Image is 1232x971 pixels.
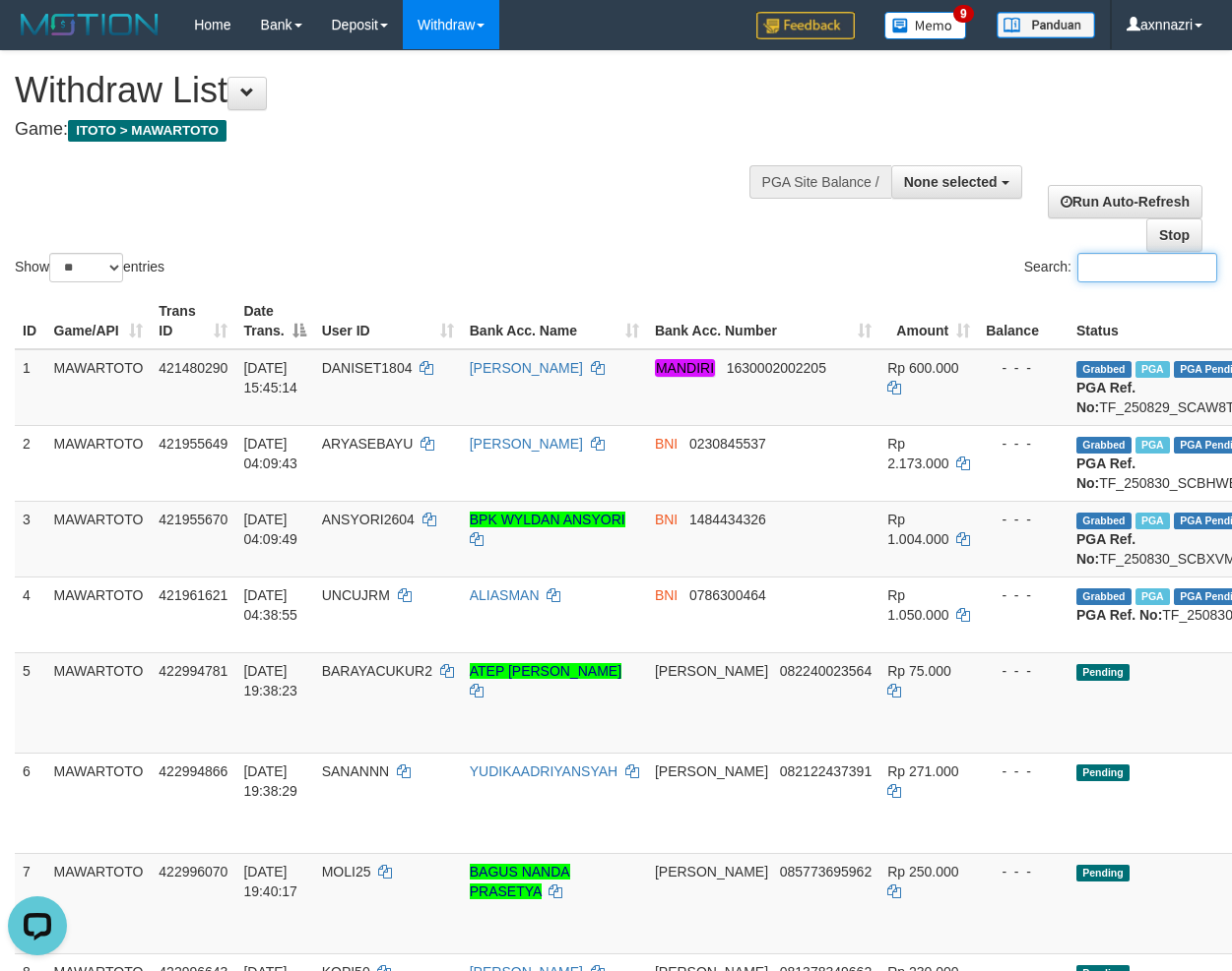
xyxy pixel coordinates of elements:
a: BAGUS NANDA PRASETYA [470,864,570,899]
div: - - - [986,761,1061,781]
th: User ID: activate to sort column ascending [314,293,462,349]
td: 7 [15,853,46,953]
h4: Game: [15,120,802,140]
span: 421961621 [159,587,227,603]
span: 9 [953,5,974,23]
span: Marked by axnjistel [1135,513,1170,529]
div: - - - [986,862,1061,881]
span: 422994781 [159,663,227,679]
span: Rp 1.050.000 [887,587,948,623]
div: - - - [986,510,1061,529]
button: None selected [891,165,1022,199]
span: 422996070 [159,864,227,880]
span: [DATE] 04:38:55 [243,587,297,623]
div: - - - [986,585,1061,605]
span: Rp 250.000 [887,864,958,880]
a: [PERSON_NAME] [470,360,583,376]
span: Grabbed [1076,513,1132,529]
th: Date Trans.: activate to sort column descending [235,293,313,349]
span: Grabbed [1076,437,1132,454]
span: Marked by axnmarianovi [1135,361,1170,378]
a: BPK WYLDAN ANSYORI [470,512,625,527]
a: [PERSON_NAME] [470,436,583,452]
div: PGA Site Balance / [749,165,891,199]
span: [PERSON_NAME] [655,763,768,779]
input: Search: [1077,253,1217,282]
span: Marked by axnjistel [1135,588,1170,605]
span: Grabbed [1076,588,1132,605]
span: ANSYORI2604 [322,512,415,527]
span: UNCUJRM [322,587,390,603]
span: [DATE] 19:38:23 [243,663,297,698]
span: [DATE] 19:38:29 [243,763,297,799]
a: Stop [1146,218,1202,252]
span: Copy 0786300464 to clipboard [689,587,766,603]
div: - - - [986,661,1061,681]
span: Copy 082122437391 to clipboard [780,763,872,779]
span: Pending [1076,664,1130,681]
span: Rp 2.173.000 [887,436,948,471]
img: Feedback.jpg [756,12,855,39]
span: Copy 082240023564 to clipboard [780,663,872,679]
b: PGA Ref. No: [1076,531,1135,567]
span: 421480290 [159,360,227,376]
span: Rp 75.000 [887,663,951,679]
th: Game/API: activate to sort column ascending [46,293,152,349]
select: Showentries [49,253,123,282]
span: ITOTO > MAWARTOTO [68,120,227,142]
span: [DATE] 04:09:43 [243,436,297,471]
span: 421955670 [159,512,227,527]
span: SANANNN [322,763,389,779]
span: BNI [655,436,678,452]
img: Button%20Memo.svg [884,12,967,39]
span: 422994866 [159,763,227,779]
span: Grabbed [1076,361,1132,378]
span: [PERSON_NAME] [655,663,768,679]
span: ARYASEBAYU [322,436,414,452]
td: 1 [15,349,46,426]
b: PGA Ref. No: [1076,607,1162,623]
th: Bank Acc. Number: activate to sort column ascending [647,293,879,349]
td: MAWARTOTO [46,853,152,953]
label: Show entries [15,253,164,282]
th: ID [15,293,46,349]
span: Pending [1076,865,1130,881]
span: Rp 271.000 [887,763,958,779]
span: BNI [655,587,678,603]
th: Balance [978,293,1069,349]
td: MAWARTOTO [46,577,152,652]
th: Trans ID: activate to sort column ascending [151,293,235,349]
span: Rp 600.000 [887,360,958,376]
a: ATEP [PERSON_NAME] [470,663,621,679]
span: Marked by axnjistel [1135,437,1170,454]
td: 2 [15,425,46,501]
td: 4 [15,577,46,652]
span: Copy 085773695962 to clipboard [780,864,872,880]
td: MAWARTOTO [46,501,152,577]
a: Run Auto-Refresh [1048,185,1202,218]
span: None selected [904,174,998,190]
a: YUDIKAADRIYANSYAH [470,763,617,779]
label: Search: [1024,253,1217,282]
em: MANDIRI [655,359,715,377]
b: PGA Ref. No: [1076,380,1135,415]
div: - - - [986,358,1061,378]
span: 421955649 [159,436,227,452]
span: [DATE] 15:45:14 [243,360,297,395]
th: Bank Acc. Name: activate to sort column ascending [462,293,647,349]
a: ALIASMAN [470,587,540,603]
button: Open LiveChat chat widget [8,8,67,67]
td: 3 [15,501,46,577]
th: Amount: activate to sort column ascending [879,293,978,349]
b: PGA Ref. No: [1076,455,1135,491]
div: - - - [986,434,1061,454]
span: Copy 0230845537 to clipboard [689,436,766,452]
td: 6 [15,753,46,853]
td: MAWARTOTO [46,425,152,501]
span: MOLI25 [322,864,371,880]
span: BNI [655,512,678,527]
span: [PERSON_NAME] [655,864,768,880]
td: MAWARTOTO [46,349,152,426]
span: Rp 1.004.000 [887,512,948,547]
span: [DATE] 19:40:17 [243,864,297,899]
